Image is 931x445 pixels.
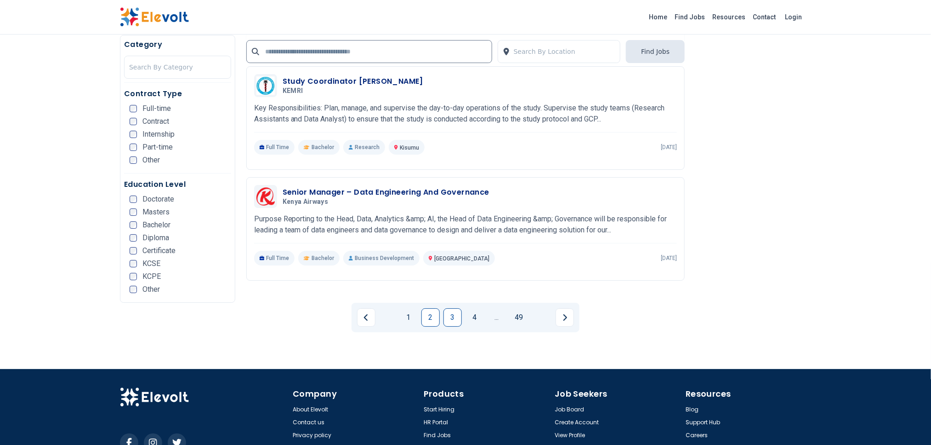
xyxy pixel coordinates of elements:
a: HR Portal [424,419,448,426]
span: Part-time [142,144,173,151]
input: Doctorate [130,196,137,203]
span: Bachelor [142,221,170,229]
input: KCPE [130,273,137,280]
a: KEMRIStudy Coordinator [PERSON_NAME]KEMRIKey Responsibilities: Plan, manage, and supervise the da... [254,74,677,155]
a: Job Board [555,406,584,413]
a: Start Hiring [424,406,454,413]
h4: Company [293,387,418,400]
span: Full-time [142,105,171,112]
span: KCPE [142,273,161,280]
h3: Senior Manager – Data Engineering And Governance [283,187,489,198]
span: Doctorate [142,196,174,203]
input: Full-time [130,105,137,112]
img: KEMRI [256,76,275,95]
a: Create Account [555,419,599,426]
span: Masters [142,208,170,216]
span: [GEOGRAPHIC_DATA] [434,255,489,262]
p: Key Responsibilities: Plan, manage, and supervise the day-to-day operations of the study. Supervi... [254,103,677,125]
a: Privacy policy [293,432,331,439]
span: Other [142,286,160,293]
h5: Category [124,39,231,50]
input: Other [130,286,137,293]
p: Business Development [343,251,420,266]
input: Contract [130,118,137,125]
input: Part-time [130,144,137,151]
a: Kenya AirwaysSenior Manager – Data Engineering And GovernanceKenya AirwaysPurpose Reporting to th... [254,185,677,266]
span: Kisumu [400,144,419,151]
a: Page 1 [399,308,418,327]
span: Bachelor [312,254,334,262]
a: Home [645,10,671,24]
a: Blog [686,406,698,413]
p: Full Time [254,140,295,155]
p: [DATE] [661,254,677,262]
a: Previous page [357,308,375,327]
p: Purpose Reporting to the Head, Data, Analytics &amp; AI, the Head of Data Engineering &amp; Gover... [254,214,677,236]
a: Next page [556,308,574,327]
iframe: Chat Widget [885,401,931,445]
h4: Products [424,387,549,400]
h4: Job Seekers [555,387,680,400]
span: KCSE [142,260,160,267]
span: Certificate [142,247,176,254]
input: Bachelor [130,221,137,229]
h3: Study Coordinator [PERSON_NAME] [283,76,423,87]
a: Jump forward [488,308,506,327]
a: Page 3 [443,308,462,327]
a: About Elevolt [293,406,328,413]
a: Support Hub [686,419,720,426]
input: Diploma [130,234,137,242]
a: Find Jobs [671,10,709,24]
a: Page 2 is your current page [421,308,440,327]
ul: Pagination [357,308,574,327]
span: Kenya Airways [283,198,329,206]
span: Internship [142,131,175,138]
p: Research [343,140,385,155]
a: Contact us [293,419,324,426]
img: Elevolt [120,387,189,407]
a: Resources [709,10,749,24]
input: Masters [130,208,137,216]
a: Contact [749,10,779,24]
img: Elevolt [120,7,189,27]
span: Other [142,156,160,164]
a: Page 4 [465,308,484,327]
p: [DATE] [661,144,677,151]
span: Bachelor [312,144,334,151]
p: Full Time [254,251,295,266]
span: Diploma [142,234,169,242]
input: Certificate [130,247,137,254]
a: Login [779,8,807,26]
input: KCSE [130,260,137,267]
h5: Contract Type [124,88,231,99]
button: Find Jobs [626,40,685,63]
h4: Resources [686,387,811,400]
h5: Education Level [124,179,231,190]
img: Kenya Airways [256,187,275,206]
a: Careers [686,432,708,439]
a: View Profile [555,432,585,439]
span: KEMRI [283,87,303,95]
input: Other [130,156,137,164]
input: Internship [130,131,137,138]
span: Contract [142,118,169,125]
a: Find Jobs [424,432,451,439]
a: Page 49 [510,308,528,327]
